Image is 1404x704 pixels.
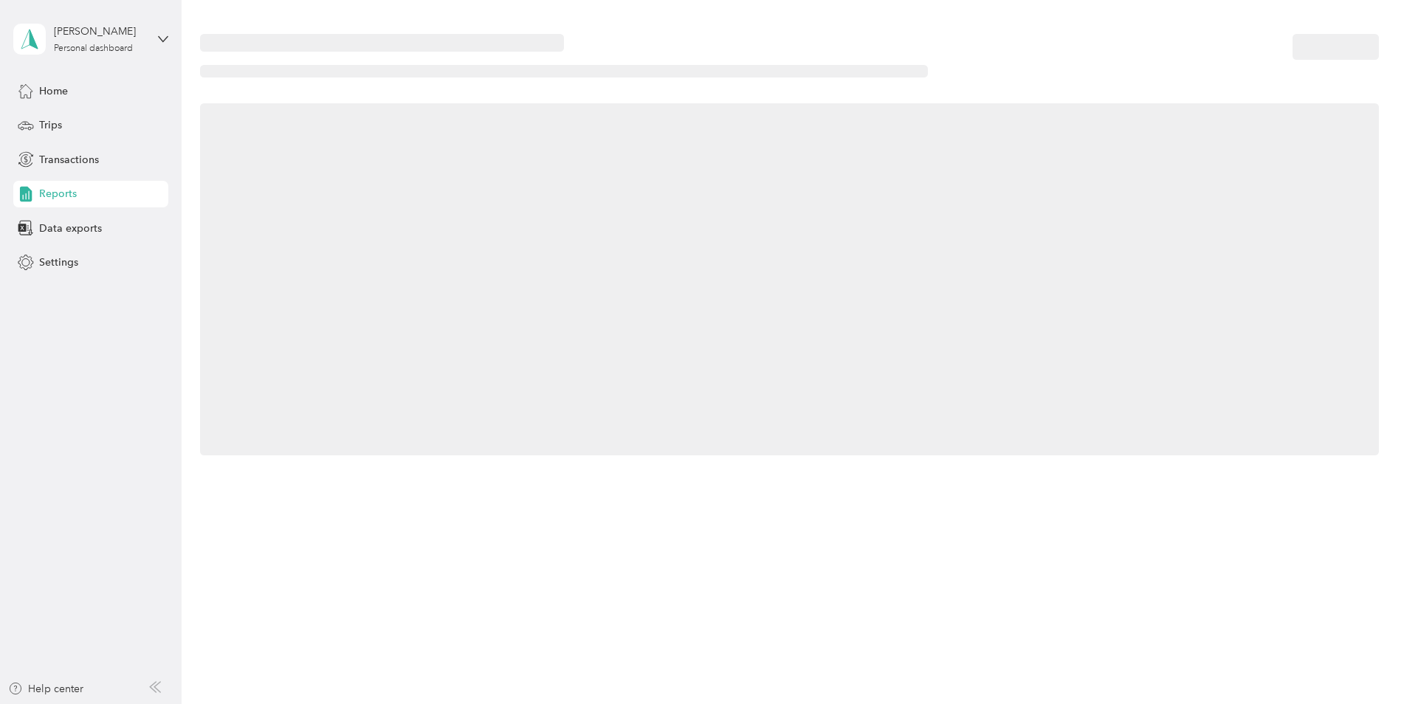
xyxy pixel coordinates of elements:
div: Personal dashboard [54,44,133,53]
button: Help center [8,681,83,697]
span: Transactions [39,152,99,168]
span: Home [39,83,68,99]
span: Reports [39,186,77,201]
span: Data exports [39,221,102,236]
span: Trips [39,117,62,133]
div: [PERSON_NAME] [54,24,146,39]
iframe: Everlance-gr Chat Button Frame [1321,621,1404,704]
span: Settings [39,255,78,270]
